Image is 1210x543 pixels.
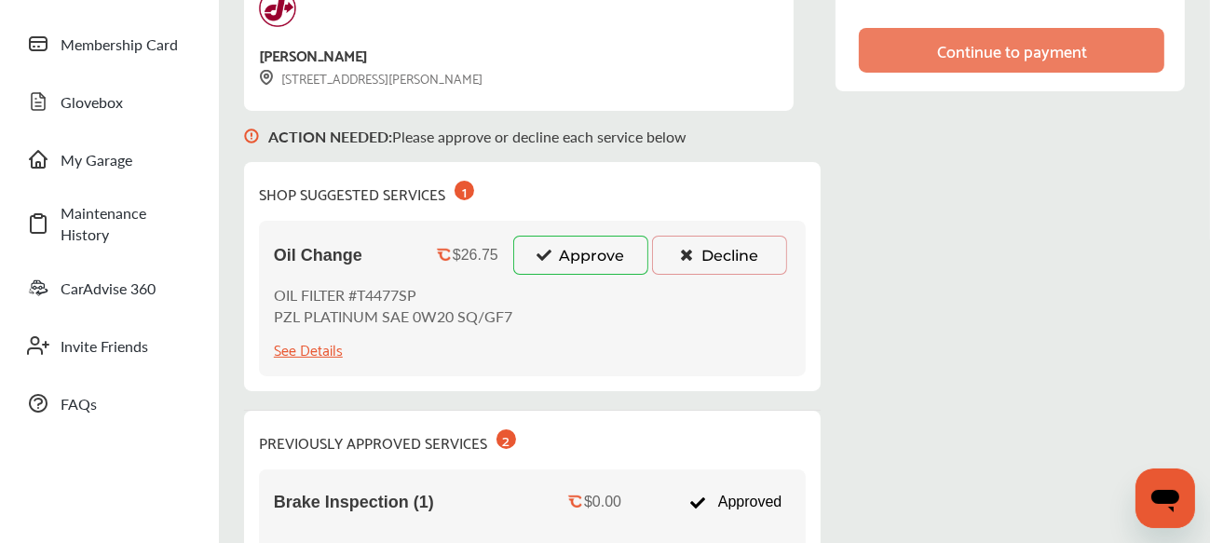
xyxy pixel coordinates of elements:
p: PZL PLATINUM SAE 0W20 SQ/GF7 [274,305,512,327]
b: ACTION NEEDED : [268,126,392,147]
button: Approve [513,236,648,275]
a: Invite Friends [17,321,200,370]
img: svg+xml;base64,PHN2ZyB3aWR0aD0iMTYiIGhlaWdodD0iMTciIHZpZXdCb3g9IjAgMCAxNiAxNyIgZmlsbD0ibm9uZSIgeG... [259,70,274,86]
iframe: Button to launch messaging window [1135,468,1195,528]
div: PREVIOUSLY APPROVED SERVICES [259,426,516,455]
span: Oil Change [274,246,362,265]
span: CarAdvise 360 [61,278,191,299]
span: Invite Friends [61,335,191,357]
div: [STREET_ADDRESS][PERSON_NAME] [259,67,483,88]
div: Continue to payment [937,41,1087,60]
div: [PERSON_NAME] [259,42,368,67]
span: Membership Card [61,34,191,55]
span: FAQs [61,393,191,414]
a: My Garage [17,135,200,183]
span: Brake Inspection (1) [274,493,434,512]
p: OIL FILTER #T4477SP [274,284,512,305]
button: Decline [652,236,787,275]
div: See Details [274,336,343,361]
a: FAQs [17,379,200,428]
span: My Garage [61,149,191,170]
div: SHOP SUGGESTED SERVICES [259,177,474,206]
p: Please approve or decline each service below [268,126,687,147]
a: Membership Card [17,20,200,68]
a: Glovebox [17,77,200,126]
div: Approved [680,484,791,520]
img: svg+xml;base64,PHN2ZyB3aWR0aD0iMTYiIGhlaWdodD0iMTciIHZpZXdCb3g9IjAgMCAxNiAxNyIgZmlsbD0ibm9uZSIgeG... [244,111,259,162]
div: $26.75 [453,247,498,264]
span: Maintenance History [61,202,191,245]
div: 1 [455,181,474,200]
div: $0.00 [584,494,621,510]
span: Glovebox [61,91,191,113]
a: CarAdvise 360 [17,264,200,312]
a: Maintenance History [17,193,200,254]
div: 2 [496,429,516,449]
